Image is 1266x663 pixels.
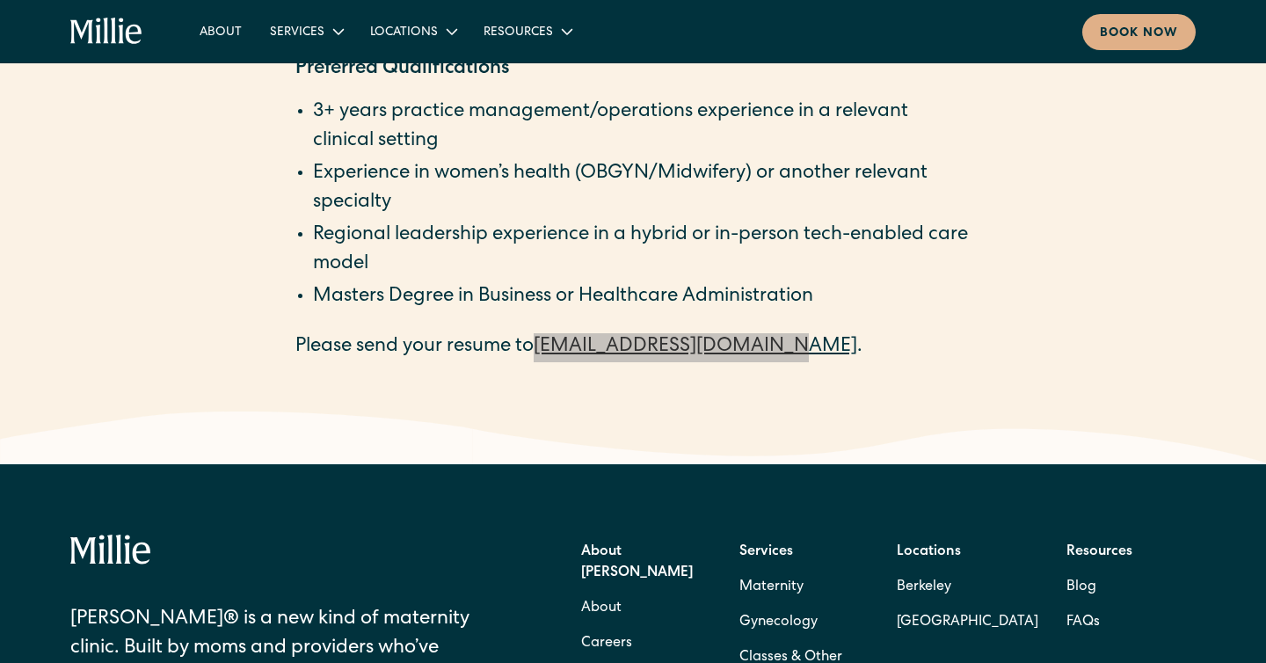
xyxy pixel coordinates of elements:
li: 3+ years practice management/operations experience in a relevant clinical setting [313,98,971,157]
a: Gynecology [739,605,818,640]
strong: About [PERSON_NAME] [581,545,693,580]
a: [EMAIL_ADDRESS][DOMAIN_NAME] [534,338,857,357]
a: FAQs [1066,605,1100,640]
strong: Resources [1066,545,1132,559]
a: Blog [1066,570,1096,605]
div: Locations [370,24,438,42]
div: Services [270,24,324,42]
a: Maternity [739,570,804,605]
a: About [186,17,256,46]
div: Book now [1100,25,1178,43]
li: Masters Degree in Business or Healthcare Administration [313,283,971,312]
div: Services [256,17,356,46]
a: [GEOGRAPHIC_DATA] [897,605,1038,640]
div: Locations [356,17,469,46]
div: Resources [469,17,585,46]
p: Please send your resume to . [295,333,971,362]
a: home [70,18,143,46]
strong: Services [739,545,793,559]
li: Regional leadership experience in a hybrid or in-person tech-enabled care model [313,222,971,280]
a: Book now [1082,14,1196,50]
strong: Preferred Qualifications [295,60,509,79]
div: Resources [484,24,553,42]
strong: Locations [897,545,961,559]
a: About [581,591,622,626]
li: Experience in women’s health (OBGYN/Midwifery) or another relevant specialty [313,160,971,218]
a: Careers [581,626,632,661]
a: Berkeley [897,570,1038,605]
